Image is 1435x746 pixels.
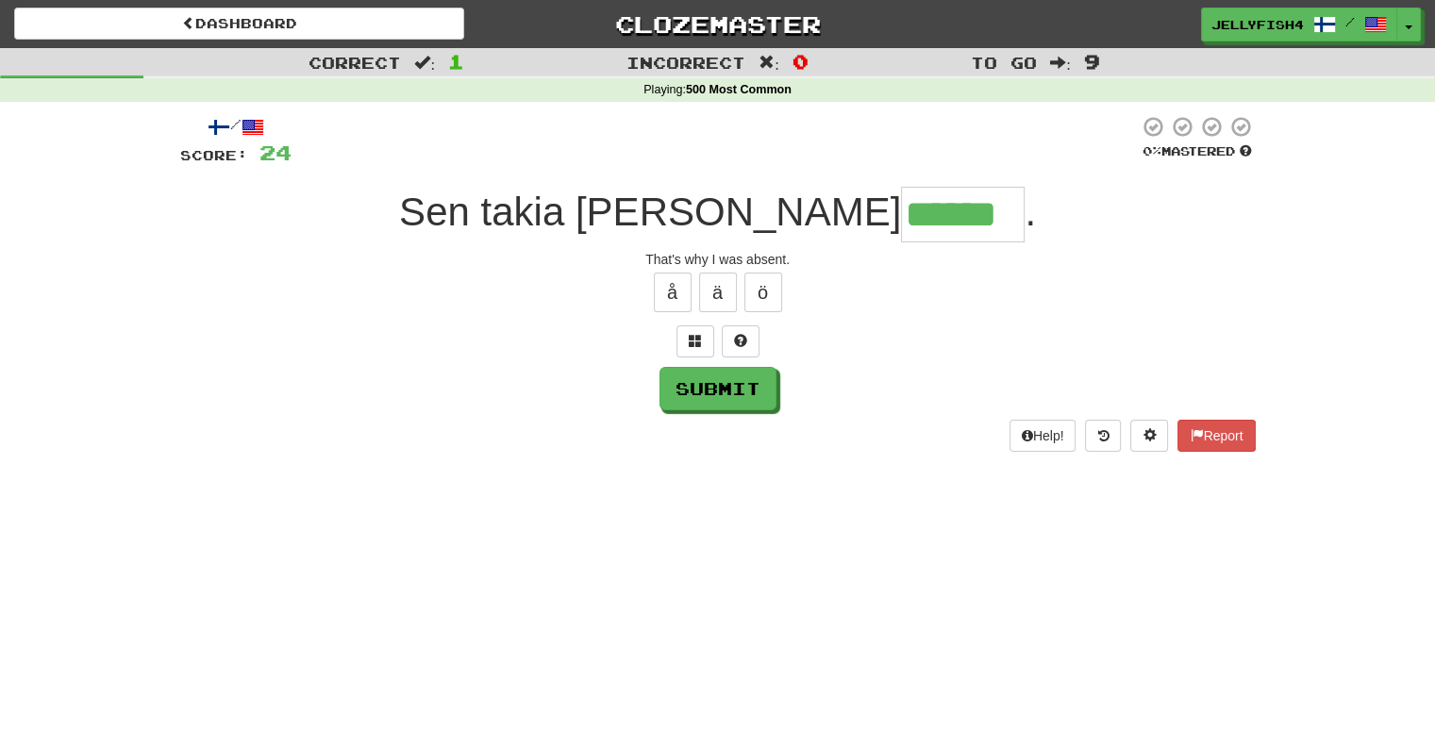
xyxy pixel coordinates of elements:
span: To go [971,53,1037,72]
button: ö [744,273,782,312]
span: : [759,55,779,71]
strong: 500 Most Common [686,83,792,96]
span: : [1050,55,1071,71]
button: å [654,273,692,312]
button: Round history (alt+y) [1085,420,1121,452]
span: 24 [259,141,292,164]
span: . [1025,190,1036,234]
button: Submit [659,367,776,410]
span: Score: [180,147,248,163]
span: 0 [793,50,809,73]
div: Mastered [1139,143,1256,160]
button: Switch sentence to multiple choice alt+p [676,325,714,357]
div: / [180,115,292,139]
span: 1 [448,50,464,73]
span: : [414,55,435,71]
span: / [1345,15,1355,28]
span: Correct [309,53,401,72]
a: Dashboard [14,8,464,40]
button: Single letter hint - you only get 1 per sentence and score half the points! alt+h [722,325,759,357]
a: jellyfish4 / [1201,8,1397,41]
div: That's why I was absent. [180,250,1256,269]
button: ä [699,273,737,312]
span: Sen takia [PERSON_NAME] [399,190,901,234]
span: jellyfish4 [1211,16,1304,33]
button: Report [1177,420,1255,452]
span: 9 [1084,50,1100,73]
button: Help! [1010,420,1076,452]
span: 0 % [1143,143,1161,158]
a: Clozemaster [492,8,943,41]
span: Incorrect [626,53,745,72]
